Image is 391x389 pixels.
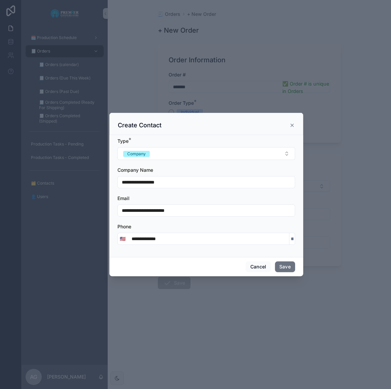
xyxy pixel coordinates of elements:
button: Select Button [118,233,128,245]
button: Cancel [246,261,271,272]
span: Email [117,195,130,201]
span: Type [117,138,129,144]
button: Save [275,261,295,272]
button: Select Button [117,147,295,160]
div: Company [127,151,146,157]
h3: Create Contact [118,121,162,129]
span: 🇺🇸 [120,235,126,242]
span: Company Name [117,167,153,173]
span: Phone [117,224,131,229]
